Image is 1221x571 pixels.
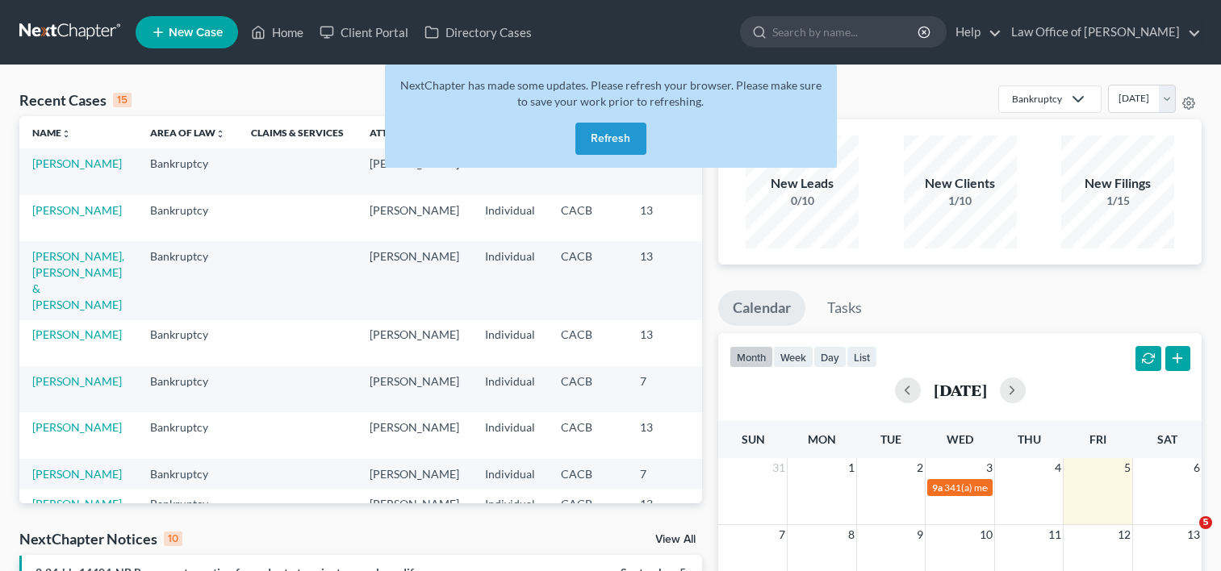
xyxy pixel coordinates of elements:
[1199,516,1212,529] span: 5
[548,489,627,519] td: CACB
[548,459,627,489] td: CACB
[915,525,925,544] span: 9
[137,195,238,241] td: Bankruptcy
[1053,458,1063,477] span: 4
[1012,92,1062,106] div: Bankruptcy
[164,531,182,546] div: 10
[357,320,472,366] td: [PERSON_NAME]
[1061,193,1174,209] div: 1/15
[472,195,548,241] td: Individual
[548,320,627,366] td: CACB
[61,129,71,139] i: unfold_more
[370,127,431,139] a: Attorneyunfold_more
[472,320,548,366] td: Individual
[472,489,548,519] td: Individual
[932,481,943,494] span: 9a
[978,525,994,544] span: 10
[243,18,312,47] a: Home
[1123,458,1132,477] span: 5
[137,148,238,194] td: Bankruptcy
[1157,432,1177,446] span: Sat
[746,174,859,193] div: New Leads
[847,458,856,477] span: 1
[944,481,1100,494] span: 341(a) meeting for [PERSON_NAME]
[548,241,627,319] td: CACB
[472,459,548,489] td: Individual
[655,534,696,545] a: View All
[813,346,847,368] button: day
[627,459,708,489] td: 7
[32,374,122,388] a: [PERSON_NAME]
[137,489,238,519] td: Bankruptcy
[137,241,238,319] td: Bankruptcy
[985,458,994,477] span: 3
[400,78,822,108] span: NextChapter has made some updates. Please refresh your browser. Please make sure to save your wor...
[627,366,708,412] td: 7
[137,366,238,412] td: Bankruptcy
[627,320,708,366] td: 13
[772,17,920,47] input: Search by name...
[718,290,805,326] a: Calendar
[357,489,472,519] td: [PERSON_NAME]
[548,412,627,458] td: CACB
[32,249,124,311] a: [PERSON_NAME], [PERSON_NAME] & [PERSON_NAME]
[904,174,1017,193] div: New Clients
[904,193,1017,209] div: 1/10
[777,525,787,544] span: 7
[627,195,708,241] td: 13
[169,27,223,39] span: New Case
[880,432,901,446] span: Tue
[215,129,225,139] i: unfold_more
[813,290,876,326] a: Tasks
[357,459,472,489] td: [PERSON_NAME]
[548,366,627,412] td: CACB
[627,489,708,519] td: 13
[32,420,122,434] a: [PERSON_NAME]
[357,366,472,412] td: [PERSON_NAME]
[32,327,122,341] a: [PERSON_NAME]
[113,93,132,107] div: 15
[137,459,238,489] td: Bankruptcy
[627,241,708,319] td: 13
[915,458,925,477] span: 2
[1166,516,1205,555] iframe: Intercom live chat
[472,366,548,412] td: Individual
[742,432,765,446] span: Sun
[627,412,708,458] td: 13
[32,467,122,481] a: [PERSON_NAME]
[357,241,472,319] td: [PERSON_NAME]
[771,458,787,477] span: 31
[472,241,548,319] td: Individual
[773,346,813,368] button: week
[847,525,856,544] span: 8
[746,193,859,209] div: 0/10
[1089,432,1106,446] span: Fri
[730,346,773,368] button: month
[32,497,122,511] a: [PERSON_NAME]
[575,123,646,155] button: Refresh
[934,381,987,398] h2: [DATE]
[137,412,238,458] td: Bankruptcy
[1116,525,1132,544] span: 12
[1018,432,1041,446] span: Thu
[416,18,540,47] a: Directory Cases
[947,18,1001,47] a: Help
[32,127,71,139] a: Nameunfold_more
[312,18,416,47] a: Client Portal
[238,116,357,148] th: Claims & Services
[357,148,472,194] td: [PERSON_NAME]
[357,412,472,458] td: [PERSON_NAME]
[1003,18,1201,47] a: Law Office of [PERSON_NAME]
[548,195,627,241] td: CACB
[472,412,548,458] td: Individual
[947,432,973,446] span: Wed
[150,127,225,139] a: Area of Lawunfold_more
[1192,458,1202,477] span: 6
[1047,525,1063,544] span: 11
[847,346,877,368] button: list
[357,195,472,241] td: [PERSON_NAME]
[137,320,238,366] td: Bankruptcy
[1061,174,1174,193] div: New Filings
[808,432,836,446] span: Mon
[19,90,132,110] div: Recent Cases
